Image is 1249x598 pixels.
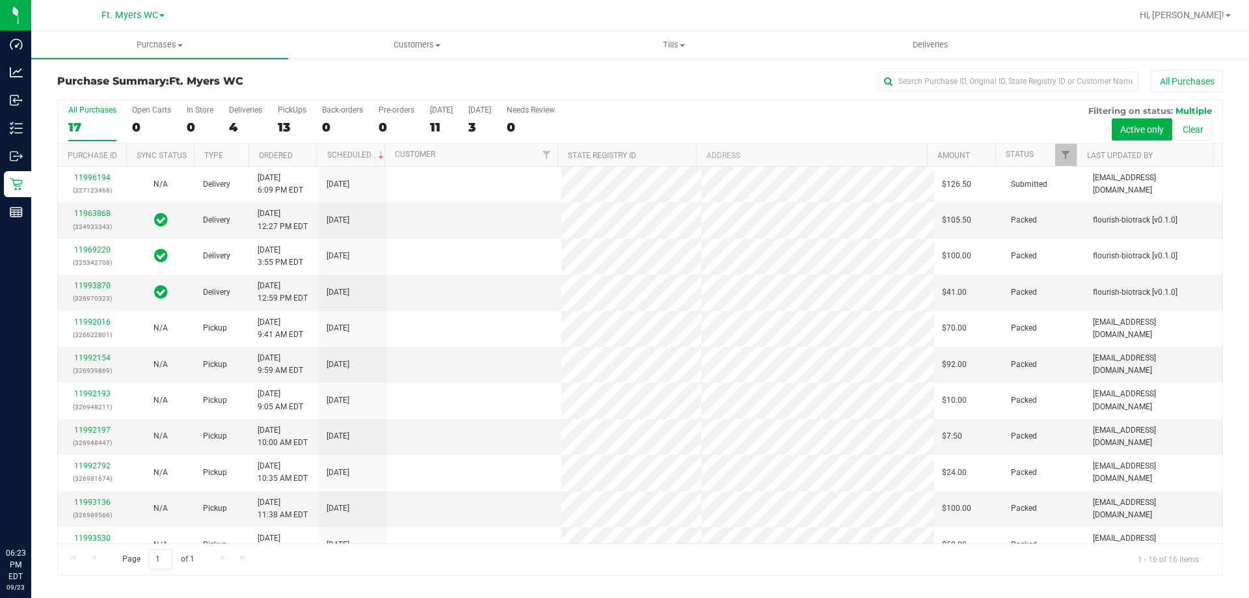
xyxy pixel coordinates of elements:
span: Packed [1011,286,1037,299]
a: Last Updated By [1087,151,1153,160]
a: Scheduled [327,150,386,159]
span: flourish-biotrack [v0.1.0] [1093,286,1177,299]
span: Delivery [203,178,230,191]
span: Customers [289,39,544,51]
span: [EMAIL_ADDRESS][DOMAIN_NAME] [1093,316,1215,341]
span: Filtering on status: [1088,105,1173,116]
button: N/A [154,539,168,551]
span: Not Applicable [154,396,168,405]
a: 11993530 [74,534,111,543]
a: Filter [1055,144,1077,166]
span: [DATE] [327,250,349,262]
a: 11992193 [74,389,111,398]
span: Packed [1011,539,1037,551]
a: Tills [545,31,802,59]
div: Open Carts [132,105,171,115]
span: [DATE] 9:41 AM EDT [258,316,303,341]
span: $105.50 [942,214,971,226]
div: 0 [379,120,414,135]
p: (327123468) [66,184,118,197]
p: (326989566) [66,509,118,521]
a: 11969220 [74,245,111,254]
a: Ordered [259,151,293,160]
h3: Purchase Summary: [57,75,446,87]
span: Pickup [203,430,227,442]
span: [DATE] 1:00 PM EDT [258,532,303,557]
span: Delivery [203,286,230,299]
inline-svg: Retail [10,178,23,191]
button: N/A [154,394,168,407]
span: $41.00 [942,286,967,299]
a: 11993136 [74,498,111,507]
span: Ft. Myers WC [169,75,243,87]
span: [EMAIL_ADDRESS][DOMAIN_NAME] [1093,172,1215,197]
button: Active only [1112,118,1172,141]
span: $126.50 [942,178,971,191]
p: (326622801) [66,329,118,341]
a: 11963868 [74,209,111,218]
span: Deliveries [895,39,966,51]
span: flourish-biotrack [v0.1.0] [1093,214,1177,226]
span: [EMAIL_ADDRESS][DOMAIN_NAME] [1093,388,1215,413]
a: 11992197 [74,426,111,435]
span: [DATE] [327,394,349,407]
p: 09/23 [6,582,25,592]
a: Customers [288,31,545,59]
span: $100.00 [942,250,971,262]
span: Hi, [PERSON_NAME]! [1140,10,1224,20]
span: $24.00 [942,467,967,479]
span: $92.00 [942,359,967,371]
div: In Store [187,105,213,115]
span: [EMAIL_ADDRESS][DOMAIN_NAME] [1093,496,1215,521]
div: [DATE] [430,105,453,115]
a: Type [204,151,223,160]
span: Packed [1011,502,1037,515]
p: 06:23 PM EDT [6,547,25,582]
span: Pickup [203,539,227,551]
div: 17 [68,120,116,135]
span: [DATE] [327,359,349,371]
span: flourish-biotrack [v0.1.0] [1093,250,1177,262]
div: 0 [322,120,363,135]
span: Packed [1011,322,1037,334]
a: Purchases [31,31,288,59]
inline-svg: Dashboard [10,38,23,51]
span: $10.00 [942,394,967,407]
a: Sync Status [137,151,187,160]
p: (326981674) [66,472,118,485]
span: [DATE] 12:27 PM EDT [258,208,308,232]
div: [DATE] [468,105,491,115]
button: N/A [154,502,168,515]
span: [DATE] [327,286,349,299]
span: Packed [1011,394,1037,407]
a: 11992792 [74,461,111,470]
span: [DATE] [327,214,349,226]
p: (326970323) [66,292,118,305]
input: 1 [149,549,172,569]
span: [DATE] [327,467,349,479]
span: In Sync [154,247,168,265]
span: $50.00 [942,539,967,551]
span: Submitted [1011,178,1047,191]
span: Tills [546,39,801,51]
inline-svg: Analytics [10,66,23,79]
p: (324933343) [66,221,118,233]
a: Customer [395,150,435,159]
span: Not Applicable [154,468,168,477]
button: N/A [154,430,168,442]
span: Packed [1011,250,1037,262]
span: Packed [1011,214,1037,226]
div: 3 [468,120,491,135]
div: 13 [278,120,306,135]
span: [DATE] [327,539,349,551]
a: 11992154 [74,353,111,362]
span: Page of 1 [111,549,205,569]
span: [DATE] 11:38 AM EDT [258,496,308,521]
span: Not Applicable [154,431,168,441]
span: [DATE] 3:55 PM EDT [258,244,303,269]
p: (326948211) [66,401,118,413]
span: Not Applicable [154,180,168,189]
span: Not Applicable [154,323,168,333]
a: 11993870 [74,281,111,290]
span: Pickup [203,359,227,371]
